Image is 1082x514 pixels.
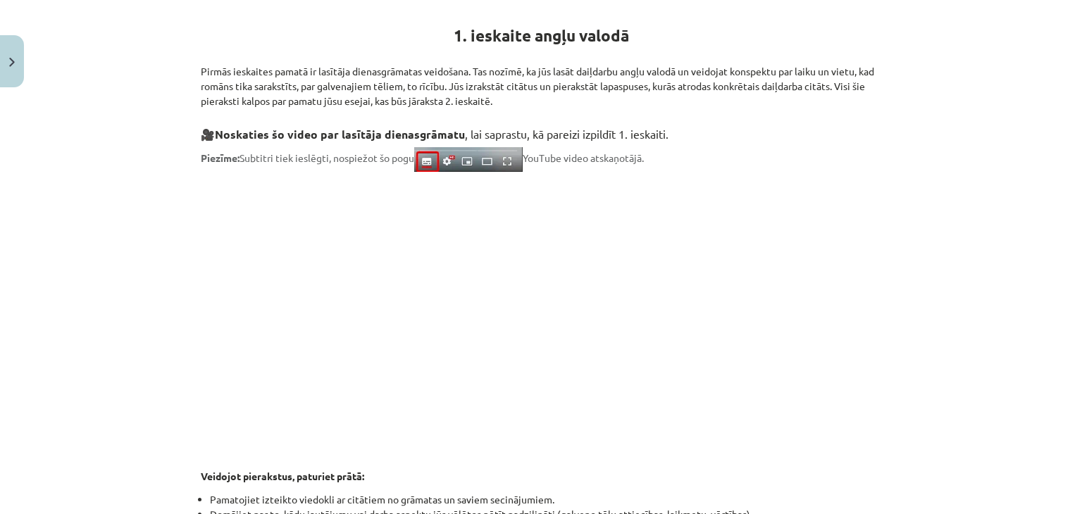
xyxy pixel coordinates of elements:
p: Pirmās ieskaites pamatā ir lasītāja dienasgrāmatas veidošana. Tas nozīmē, ka jūs lasāt daiļdarbu ... [201,49,881,108]
strong: Noskaties šo video par lasītāja dienasgrāmatu [215,127,465,142]
img: icon-close-lesson-0947bae3869378f0d4975bcd49f059093ad1ed9edebbc8119c70593378902aed.svg [9,58,15,67]
li: Pamatojiet izteikto viedokli ar citātiem no grāmatas un saviem secinājumiem. [210,492,881,507]
strong: Veidojot pierakstus, paturiet prātā: [201,470,364,482]
strong: Piezīme: [201,151,240,164]
strong: 1. ieskaite angļu valodā [454,25,629,46]
span: Subtitri tiek ieslēgti, nospiežot šo pogu YouTube video atskaņotājā. [201,151,644,164]
h3: 🎥 , lai saprastu, kā pareizi izpildīt 1. ieskaiti. [201,117,881,143]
